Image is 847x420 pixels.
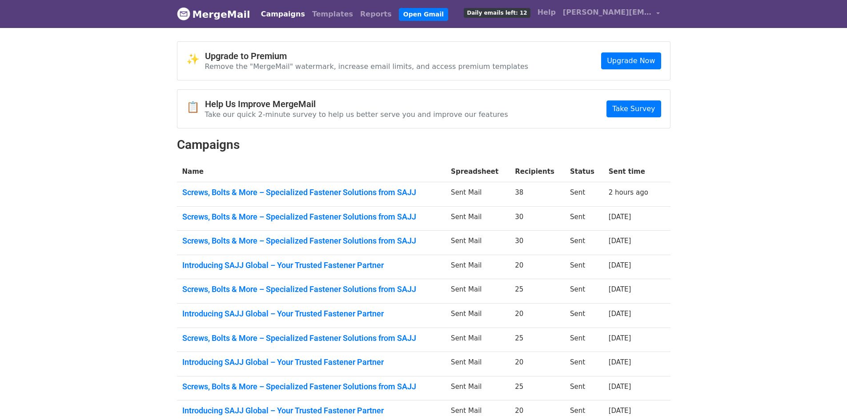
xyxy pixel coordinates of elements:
[446,182,510,207] td: Sent Mail
[609,237,631,245] a: [DATE]
[446,304,510,328] td: Sent Mail
[609,213,631,221] a: [DATE]
[186,53,205,66] span: ✨
[460,4,534,21] a: Daily emails left: 12
[563,7,652,18] span: [PERSON_NAME][EMAIL_ADDRESS][DOMAIN_NAME]
[510,255,565,279] td: 20
[464,8,530,18] span: Daily emails left: 12
[565,255,603,279] td: Sent
[182,236,441,246] a: Screws, Bolts & More – Specialized Fastener Solutions from SAJJ
[309,5,357,23] a: Templates
[559,4,663,24] a: [PERSON_NAME][EMAIL_ADDRESS][DOMAIN_NAME]
[565,206,603,231] td: Sent
[182,309,441,319] a: Introducing SAJJ Global – Your Trusted Fastener Partner
[510,279,565,304] td: 25
[357,5,395,23] a: Reports
[446,231,510,255] td: Sent Mail
[534,4,559,21] a: Help
[446,161,510,182] th: Spreadsheet
[257,5,309,23] a: Campaigns
[182,284,441,294] a: Screws, Bolts & More – Specialized Fastener Solutions from SAJJ
[177,137,670,152] h2: Campaigns
[177,5,250,24] a: MergeMail
[446,352,510,376] td: Sent Mail
[510,376,565,400] td: 25
[205,110,508,119] p: Take our quick 2-minute survey to help us better serve you and improve our features
[609,285,631,293] a: [DATE]
[510,304,565,328] td: 20
[446,376,510,400] td: Sent Mail
[603,161,658,182] th: Sent time
[446,328,510,352] td: Sent Mail
[565,161,603,182] th: Status
[609,261,631,269] a: [DATE]
[446,255,510,279] td: Sent Mail
[565,279,603,304] td: Sent
[177,161,446,182] th: Name
[606,100,661,117] a: Take Survey
[510,182,565,207] td: 38
[609,188,648,196] a: 2 hours ago
[565,352,603,376] td: Sent
[182,333,441,343] a: Screws, Bolts & More – Specialized Fastener Solutions from SAJJ
[565,231,603,255] td: Sent
[186,101,205,114] span: 📋
[177,7,190,20] img: MergeMail logo
[565,182,603,207] td: Sent
[510,206,565,231] td: 30
[609,383,631,391] a: [DATE]
[205,62,529,71] p: Remove the "MergeMail" watermark, increase email limits, and access premium templates
[446,206,510,231] td: Sent Mail
[205,99,508,109] h4: Help Us Improve MergeMail
[565,376,603,400] td: Sent
[182,357,441,367] a: Introducing SAJJ Global – Your Trusted Fastener Partner
[182,188,441,197] a: Screws, Bolts & More – Specialized Fastener Solutions from SAJJ
[446,279,510,304] td: Sent Mail
[510,328,565,352] td: 25
[609,334,631,342] a: [DATE]
[182,382,441,392] a: Screws, Bolts & More – Specialized Fastener Solutions from SAJJ
[510,352,565,376] td: 20
[182,260,441,270] a: Introducing SAJJ Global – Your Trusted Fastener Partner
[609,407,631,415] a: [DATE]
[399,8,448,21] a: Open Gmail
[510,161,565,182] th: Recipients
[182,406,441,416] a: Introducing SAJJ Global – Your Trusted Fastener Partner
[182,212,441,222] a: Screws, Bolts & More – Specialized Fastener Solutions from SAJJ
[510,231,565,255] td: 30
[205,51,529,61] h4: Upgrade to Premium
[609,358,631,366] a: [DATE]
[565,304,603,328] td: Sent
[565,328,603,352] td: Sent
[609,310,631,318] a: [DATE]
[601,52,661,69] a: Upgrade Now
